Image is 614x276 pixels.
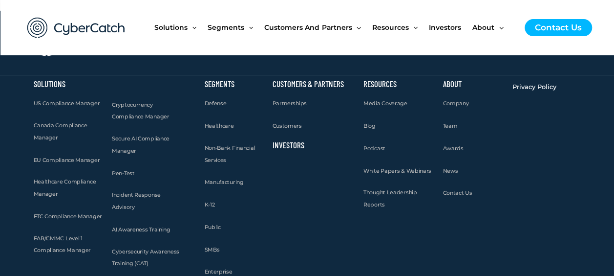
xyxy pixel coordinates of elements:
span: Segments [208,7,244,48]
a: Investors [272,140,304,150]
span: Media Coverage [363,100,407,107]
span: Public [204,224,220,230]
span: FTC Compliance Manager [34,213,102,220]
span: Customers and Partners [264,7,352,48]
span: SMBs [204,246,219,253]
span: Manufacturing [204,179,243,185]
a: Awards [443,142,463,155]
span: Incident Response Advisory [112,191,161,210]
a: AI Awareness Training [112,224,170,236]
a: K-12 [204,199,214,211]
nav: Site Navigation: New Main Menu [154,7,515,48]
span: Enterprise [204,268,232,275]
a: Secure AI Compliance Manager [112,133,183,157]
span: Awards [443,145,463,152]
a: Blog [363,120,376,132]
span: Podcast [363,145,385,152]
a: Privacy Policy [512,81,556,93]
a: News [443,165,458,177]
a: SMBs [204,244,219,256]
a: FTC Compliance Manager [34,210,102,223]
a: Healthcare [204,120,233,132]
span: Solutions [154,7,188,48]
span: K-12 [204,201,214,208]
a: Incident Response Advisory [112,189,183,213]
span: Pen-Test [112,170,135,177]
span: Customers [272,122,301,129]
a: Canada Compliance Manager [34,119,103,144]
a: White Papers & Webinars [363,165,431,177]
span: Partnerships [272,100,306,107]
span: Cybersecurity Awareness Training (CAT) [112,248,179,267]
img: CyberCatch [18,7,135,48]
span: Team [443,122,457,129]
a: Investors [429,7,472,48]
h2: Resources [363,81,433,88]
span: White Papers & Webinars [363,167,431,174]
a: EU Compliance Manager [34,154,100,166]
span: EU Compliance Manager [34,157,100,163]
span: Privacy Policy [512,83,556,91]
span: Menu Toggle [494,7,503,48]
a: US Compliance Manager [34,97,100,110]
span: Defense [204,100,226,107]
a: Manufacturing [204,176,243,188]
span: Menu Toggle [409,7,418,48]
a: Partnerships [272,97,306,110]
a: Cybersecurity Awareness Training (CAT) [112,246,183,270]
span: AI Awareness Training [112,226,170,233]
h2: Segments [204,81,262,88]
a: Customers [272,120,301,132]
span: Thought Leadership Reports [363,189,417,208]
span: US Compliance Manager [34,100,100,107]
span: Healthcare [204,122,233,129]
a: Defense [204,97,226,110]
a: Team [443,120,457,132]
a: Thought Leadership Reports [363,186,433,211]
span: Menu Toggle [244,7,253,48]
span: Company [443,100,468,107]
h2: Customers & Partners [272,81,354,88]
span: Blog [363,122,376,129]
a: FAR/CMMC Level 1 Compliance Manager [34,232,103,257]
span: Secure AI Compliance Manager [112,135,169,154]
span: Cryptocurrency Compliance Manager [112,101,169,120]
a: Podcast [363,142,385,155]
a: Pen-Test [112,167,135,180]
a: Public [204,221,220,233]
a: Non-Bank Financial Services [204,142,262,166]
span: Menu Toggle [352,7,360,48]
span: Canada Compliance Manager [34,122,87,141]
span: About [472,7,494,48]
span: Menu Toggle [188,7,196,48]
span: Investors [429,7,461,48]
a: Cryptocurrency Compliance Manager [112,99,183,123]
h2: Solutions [34,81,103,88]
a: Contact Us [443,187,472,199]
span: FAR/CMMC Level 1 Compliance Manager [34,235,91,254]
h2: About [443,81,503,88]
a: Media Coverage [363,97,407,110]
span: Resources [372,7,409,48]
span: Non-Bank Financial Services [204,144,255,163]
span: Healthcare Compliance Manager [34,178,96,197]
a: Company [443,97,468,110]
span: News [443,167,458,174]
a: Contact Us [525,19,592,36]
a: Healthcare Compliance Manager [34,176,103,200]
span: Contact Us [443,189,472,196]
